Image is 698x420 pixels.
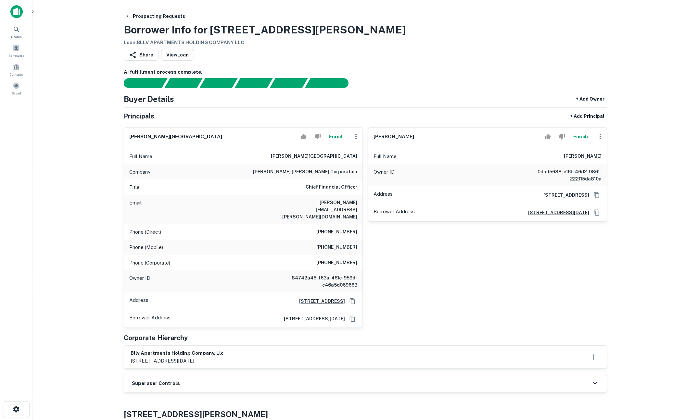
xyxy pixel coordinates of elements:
p: Owner ID [129,274,150,289]
button: + Add Owner [573,93,607,105]
h6: [PERSON_NAME] [PERSON_NAME] corporation [253,168,357,176]
button: Reject [312,130,323,143]
h6: Chief Financial Officer [306,183,357,191]
p: Borrower Address [374,208,415,217]
h5: Principals [124,111,154,121]
div: Documents found, AI parsing details... [199,78,237,88]
a: Saved [2,80,31,97]
p: Phone (Mobile) [129,243,163,251]
span: Search [11,34,22,39]
a: Search [2,23,31,41]
button: Reject [556,130,567,143]
a: [STREET_ADDRESS] [294,298,345,305]
div: Principals found, AI now looking for contact information... [235,78,273,88]
h6: 0dad5688-e16f-46d2-9861-222115da810a [524,168,602,182]
div: Principals found, still searching for contact information. This may take time... [270,78,308,88]
h6: AI fulfillment process complete. [124,68,607,76]
div: AI fulfillment process complete. [305,78,356,88]
h5: Corporate Hierarchy [124,333,188,343]
img: capitalize-icon.png [10,5,23,18]
p: [STREET_ADDRESS][DATE] [131,357,224,365]
h6: 84742a46-f63a-461e-959d-c46a5d069663 [279,274,357,289]
span: Contacts [10,72,23,77]
button: Prospecting Requests [122,10,188,22]
h6: [PERSON_NAME][GEOGRAPHIC_DATA] [129,133,222,141]
p: Title [129,183,140,191]
p: Borrower Address [129,314,171,324]
button: Share [124,49,159,61]
p: Full Name [129,153,152,160]
button: Accept [298,130,309,143]
button: Copy Address [592,190,602,200]
span: Saved [12,91,21,96]
h6: [PERSON_NAME] [374,133,414,141]
a: Borrowers [2,42,31,59]
button: Copy Address [592,208,602,217]
h4: Buyer Details [124,93,174,105]
h4: [STREET_ADDRESS][PERSON_NAME] [124,408,607,420]
div: Your request is received and processing... [164,78,202,88]
h6: bllv apartments holding company, llc [131,350,224,357]
h6: [PERSON_NAME][EMAIL_ADDRESS][PERSON_NAME][DOMAIN_NAME] [279,199,357,220]
p: Address [374,190,393,200]
h3: Borrower Info for [STREET_ADDRESS][PERSON_NAME] [124,22,406,38]
h6: [PHONE_NUMBER] [316,243,357,251]
button: Enrich [570,130,591,143]
a: [STREET_ADDRESS][DATE] [279,315,345,322]
p: Owner ID [374,168,395,182]
h6: [PHONE_NUMBER] [316,259,357,267]
a: [STREET_ADDRESS][DATE] [523,209,589,216]
p: Address [129,296,148,306]
button: Enrich [326,130,347,143]
h6: [PERSON_NAME][GEOGRAPHIC_DATA] [271,153,357,160]
p: Company [129,168,150,176]
p: Phone (Corporate) [129,259,170,267]
a: [STREET_ADDRESS] [538,191,589,199]
button: Copy Address [348,296,357,306]
iframe: Chat Widget [666,368,698,399]
h6: [PHONE_NUMBER] [316,228,357,236]
button: + Add Principal [567,110,607,122]
p: Full Name [374,153,397,160]
button: Accept [542,130,553,143]
h6: Loan : BLLV APARTMENTS HOLDING COMPANY LLC [124,39,406,46]
button: Copy Address [348,314,357,324]
a: Contacts [2,61,31,78]
span: Borrowers [8,53,24,58]
a: ViewLoan [161,49,194,61]
div: Sending borrower request to AI... [116,78,165,88]
p: Phone (Direct) [129,228,161,236]
h6: [PERSON_NAME] [564,153,602,160]
p: Email [129,199,142,220]
h6: Superuser Controls [132,380,180,387]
